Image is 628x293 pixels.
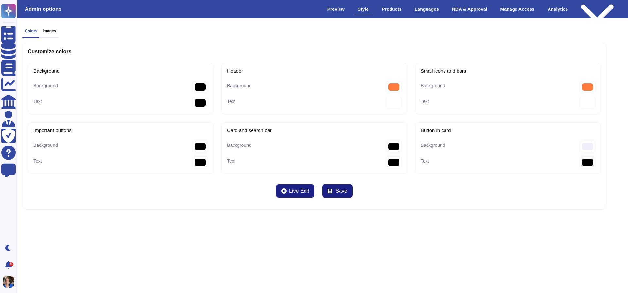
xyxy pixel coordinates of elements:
[33,143,58,147] label: Background
[421,128,595,133] div: Button in card
[28,48,71,55] h6: Customize colors
[1,275,19,289] button: user
[43,29,56,33] h3: Images
[411,4,442,15] div: Languages
[227,83,252,88] label: Background
[227,68,402,73] div: Header
[324,4,348,15] div: Preview
[33,99,42,104] label: Text
[322,184,352,198] button: Save
[25,29,37,33] h3: Colors
[421,143,445,147] label: Background
[9,262,13,266] div: 9+
[276,184,314,198] button: Live Edit
[335,188,347,194] span: Save
[355,4,372,15] div: Style
[227,143,252,147] label: Background
[33,159,42,163] label: Text
[33,83,58,88] label: Background
[421,83,445,88] label: Background
[33,128,208,133] div: Important buttons
[25,6,61,12] h3: Admin options
[421,68,595,73] div: Small icons and bars
[3,276,14,288] img: user
[378,4,405,15] div: Products
[227,128,402,133] div: Card and search bar
[497,4,538,15] div: Manage Access
[449,4,491,15] div: NDA & Approval
[544,4,571,15] div: Analytics
[33,68,208,73] div: Background
[421,99,429,104] label: Text
[227,159,235,163] label: Text
[227,99,235,104] label: Text
[289,188,309,194] span: Live Edit
[421,159,429,163] label: Text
